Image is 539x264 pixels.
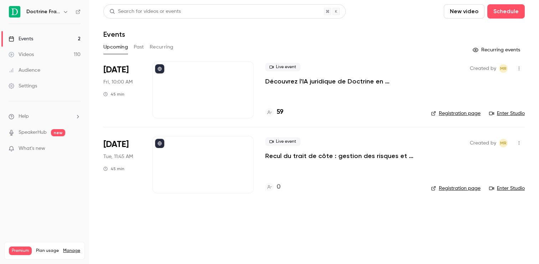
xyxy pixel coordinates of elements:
a: Recul du trait de côte : gestion des risques et anticipation [265,152,420,160]
span: Fri, 10:00 AM [103,78,133,86]
span: Live event [265,63,301,71]
span: Tue, 11:45 AM [103,153,133,160]
span: MR [500,139,507,147]
img: Doctrine France [9,6,20,17]
h6: Doctrine France [26,8,60,15]
a: 0 [265,182,281,192]
span: Plan usage [36,248,59,254]
button: Schedule [487,4,525,19]
a: Registration page [431,185,481,192]
a: Registration page [431,110,481,117]
div: Videos [9,51,34,58]
button: Recurring [150,41,174,53]
span: [DATE] [103,139,129,150]
a: Enter Studio [489,110,525,117]
li: help-dropdown-opener [9,113,81,120]
span: new [51,129,65,136]
div: Settings [9,82,37,90]
div: Search for videos or events [109,8,181,15]
span: Created by [470,139,496,147]
span: Premium [9,247,32,255]
iframe: Noticeable Trigger [72,146,81,152]
span: Created by [470,64,496,73]
div: 45 min [103,166,124,172]
div: Oct 7 Tue, 11:45 AM (Europe/Paris) [103,136,141,193]
h4: 0 [277,182,281,192]
span: [DATE] [103,64,129,76]
span: Help [19,113,29,120]
a: SpeakerHub [19,129,47,136]
button: Upcoming [103,41,128,53]
span: Live event [265,137,301,146]
span: What's new [19,145,45,152]
h1: Events [103,30,125,39]
button: Past [134,41,144,53]
span: MR [500,64,507,73]
div: Sep 26 Fri, 10:00 AM (Europe/Paris) [103,61,141,118]
span: Marguerite Rubin de Cervens [499,139,508,147]
button: New video [444,4,484,19]
a: Manage [63,248,80,254]
div: 45 min [103,91,124,97]
h4: 59 [277,107,283,117]
button: Recurring events [469,44,525,56]
a: Découvrez l'IA juridique de Doctrine en partenariat avec le Barreau de Bordeaux [265,77,420,86]
span: Marguerite Rubin de Cervens [499,64,508,73]
a: 59 [265,107,283,117]
div: Audience [9,67,40,74]
a: Enter Studio [489,185,525,192]
div: Events [9,35,33,42]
